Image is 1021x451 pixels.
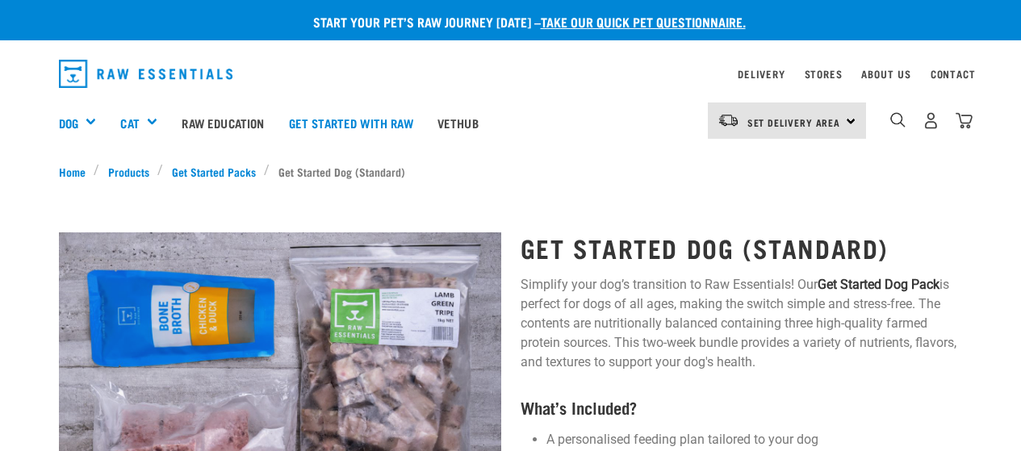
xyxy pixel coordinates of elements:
[521,403,637,411] strong: What’s Included?
[99,163,157,180] a: Products
[59,60,233,88] img: Raw Essentials Logo
[521,233,963,262] h1: Get Started Dog (Standard)
[861,71,910,77] a: About Us
[277,90,425,155] a: Get started with Raw
[541,18,746,25] a: take our quick pet questionnaire.
[546,430,963,449] li: A personalised feeding plan tailored to your dog
[890,112,906,127] img: home-icon-1@2x.png
[738,71,785,77] a: Delivery
[163,163,264,180] a: Get Started Packs
[818,277,939,292] strong: Get Started Dog Pack
[59,114,78,132] a: Dog
[747,119,841,125] span: Set Delivery Area
[718,113,739,127] img: van-moving.png
[956,112,973,129] img: home-icon@2x.png
[923,112,939,129] img: user.png
[120,114,139,132] a: Cat
[805,71,843,77] a: Stores
[931,71,976,77] a: Contact
[59,163,94,180] a: Home
[521,275,963,372] p: Simplify your dog’s transition to Raw Essentials! Our is perfect for dogs of all ages, making the...
[425,90,491,155] a: Vethub
[46,53,976,94] nav: dropdown navigation
[169,90,276,155] a: Raw Education
[59,163,963,180] nav: breadcrumbs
